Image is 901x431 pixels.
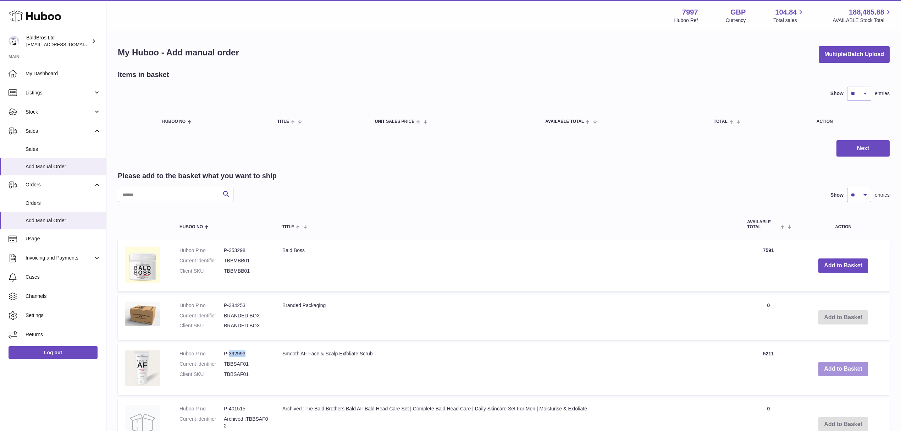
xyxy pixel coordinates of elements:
td: 7591 [740,240,797,291]
button: Add to Basket [818,258,868,273]
td: Smooth AF Face & Scalp Exfoliate Scrub [275,343,740,395]
img: Bald Boss [125,247,160,283]
span: Total sales [773,17,805,24]
span: Total [714,119,728,124]
dt: Huboo P no [179,405,224,412]
th: Action [797,213,890,236]
dd: TBBMBB01 [224,257,268,264]
span: 104.84 [775,7,797,17]
td: 0 [740,295,797,340]
a: Log out [9,346,98,359]
dd: TBBSAF01 [224,371,268,378]
td: 5211 [740,343,797,395]
div: Action [817,119,883,124]
span: AVAILABLE Total [747,220,779,229]
span: Add Manual Order [26,217,101,224]
span: Cases [26,274,101,280]
span: AVAILABLE Stock Total [833,17,892,24]
span: Sales [26,146,101,153]
div: Huboo Ref [674,17,698,24]
span: Add Manual Order [26,163,101,170]
label: Show [830,192,844,198]
span: 188,485.88 [849,7,884,17]
span: Channels [26,293,101,300]
span: Unit Sales Price [375,119,414,124]
h2: Please add to the basket what you want to ship [118,171,277,181]
dt: Huboo P no [179,302,224,309]
a: 104.84 Total sales [773,7,805,24]
td: Branded Packaging [275,295,740,340]
span: Listings [26,89,93,96]
span: Usage [26,235,101,242]
dt: Client SKU [179,322,224,329]
dd: TBBSAF01 [224,361,268,367]
span: entries [875,192,890,198]
dd: TBBMBB01 [224,268,268,274]
span: Title [277,119,289,124]
span: Huboo no [162,119,186,124]
dd: Archived :TBBSAF02 [224,416,268,429]
dd: BRANDED BOX [224,322,268,329]
span: Sales [26,128,93,135]
span: Title [282,225,294,229]
button: Next [836,140,890,157]
dd: P-401515 [224,405,268,412]
label: Show [830,90,844,97]
dt: Client SKU [179,371,224,378]
img: Branded Packaging [125,302,160,327]
dt: Current identifier [179,361,224,367]
span: Invoicing and Payments [26,255,93,261]
span: [EMAIL_ADDRESS][DOMAIN_NAME] [26,42,104,47]
div: BaldBros Ltd [26,34,90,48]
button: Multiple/Batch Upload [819,46,890,63]
dd: P-392993 [224,350,268,357]
h1: My Huboo - Add manual order [118,47,239,58]
img: Smooth AF Face & Scalp Exfoliate Scrub [125,350,160,386]
span: AVAILABLE Total [545,119,584,124]
dt: Current identifier [179,416,224,429]
dd: P-384253 [224,302,268,309]
span: Returns [26,331,101,338]
span: My Dashboard [26,70,101,77]
dd: BRANDED BOX [224,312,268,319]
dt: Current identifier [179,312,224,319]
div: Currency [726,17,746,24]
img: internalAdmin-7997@internal.huboo.com [9,36,19,47]
strong: 7997 [682,7,698,17]
span: entries [875,90,890,97]
dd: P-353298 [224,247,268,254]
button: Add to Basket [818,362,868,376]
h2: Items in basket [118,70,169,80]
span: Orders [26,200,101,207]
span: Stock [26,109,93,115]
span: Orders [26,181,93,188]
dt: Huboo P no [179,350,224,357]
a: 188,485.88 AVAILABLE Stock Total [833,7,892,24]
strong: GBP [730,7,746,17]
dt: Huboo P no [179,247,224,254]
td: Bald Boss [275,240,740,291]
dt: Current identifier [179,257,224,264]
dt: Client SKU [179,268,224,274]
span: Huboo no [179,225,203,229]
span: Settings [26,312,101,319]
